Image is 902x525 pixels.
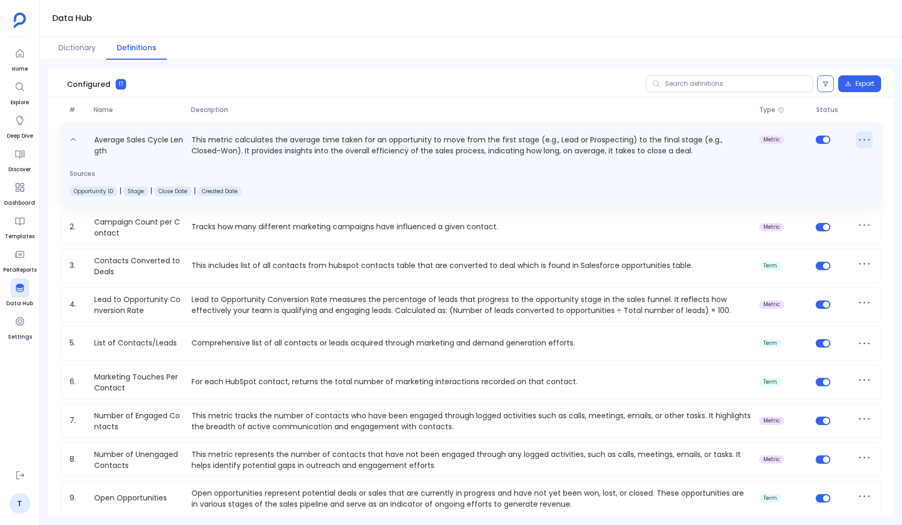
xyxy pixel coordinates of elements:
span: metric [763,418,780,424]
span: metric [763,224,780,230]
span: Type [759,106,775,114]
span: 3. [65,260,90,271]
a: Contacts Converted to Deals [90,255,187,276]
a: Open Opportunities [90,493,171,504]
span: Name [89,106,187,114]
span: Description [187,106,755,114]
p: This includes list of all contacts from hubspot contacts table that are converted to deal which i... [187,260,755,271]
span: | [148,185,154,196]
a: Number of Engaged Contacts [90,410,187,431]
a: Average Sales Cycle Length [90,133,187,157]
a: Templates [5,211,35,241]
span: 2. [65,221,90,232]
a: Explore [10,77,29,107]
span: Dashboard [4,199,35,207]
span: # [65,106,89,114]
span: metric [763,301,780,308]
p: Tracks how many different marketing campaigns have influenced a given contact. [187,221,755,232]
span: Opportunity [159,187,187,195]
a: Discover [8,144,31,174]
p: This metric calculates the average time taken for an opportunity to move from the first stage (e.... [187,133,755,157]
a: Dashboard [4,178,35,207]
span: Export [855,80,874,88]
span: PetaReports [3,266,37,274]
p: This metric tracks the number of contacts who have been engaged through logged activities such as... [187,410,755,431]
span: metric [763,456,780,463]
button: Definitions [106,37,167,60]
a: Campaign Count per Contact [90,217,187,238]
span: Settings [8,333,32,341]
span: Opportunity [202,187,238,195]
a: Data Hub [6,278,33,308]
a: Settings [8,312,32,341]
span: metric [763,137,780,143]
span: Configured [67,79,110,90]
a: Home [10,44,29,73]
a: List of Contacts/Leads [90,338,181,349]
p: Comprehensive list of all contacts or leads acquired through marketing and demand generation effo... [187,338,755,349]
a: Lead to Opportunity Conversion Rate [90,294,187,315]
span: term [763,379,777,385]
input: Search definitions [646,75,813,92]
span: | [117,185,123,196]
span: term [763,495,777,501]
span: 7. [65,415,90,426]
p: Lead to Opportunity Conversion Rate measures the percentage of leads that progress to the opportu... [187,294,755,315]
h1: Data Hub [52,11,92,26]
span: 4. [65,299,90,310]
p: For each HubSpot contact, returns the total number of marketing interactions recorded on that con... [187,376,755,387]
span: Sources [70,170,242,178]
span: 17 [116,79,126,90]
a: Deep Dive [7,111,33,140]
a: PetaReports [3,245,37,274]
span: Status [812,106,853,114]
span: 5. [65,338,90,349]
p: Open opportunities represent potential deals or sales that are currently in progress and have not... [187,488,755,509]
span: 6. [65,376,90,387]
a: Marketing Touches Per Contact [90,372,187,393]
a: T [9,493,30,514]
span: 8. [65,454,90,465]
button: Dictionary [48,37,106,60]
span: Home [10,65,29,73]
span: Discover [8,165,31,174]
span: 9. [65,493,90,504]
span: term [763,340,777,347]
span: Explore [10,98,29,107]
button: Export [838,75,881,92]
span: Opportunity [128,187,144,195]
span: Templates [5,232,35,241]
span: Deep Dive [7,132,33,140]
p: This metric represents the number of contacts that have not been engaged through any logged activ... [187,449,755,470]
span: Opportunity [74,187,113,195]
span: term [763,263,777,269]
span: | [191,185,198,196]
span: Data Hub [6,299,33,308]
a: Number of Unengaged Contacts [90,449,187,470]
img: petavue logo [14,13,26,28]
